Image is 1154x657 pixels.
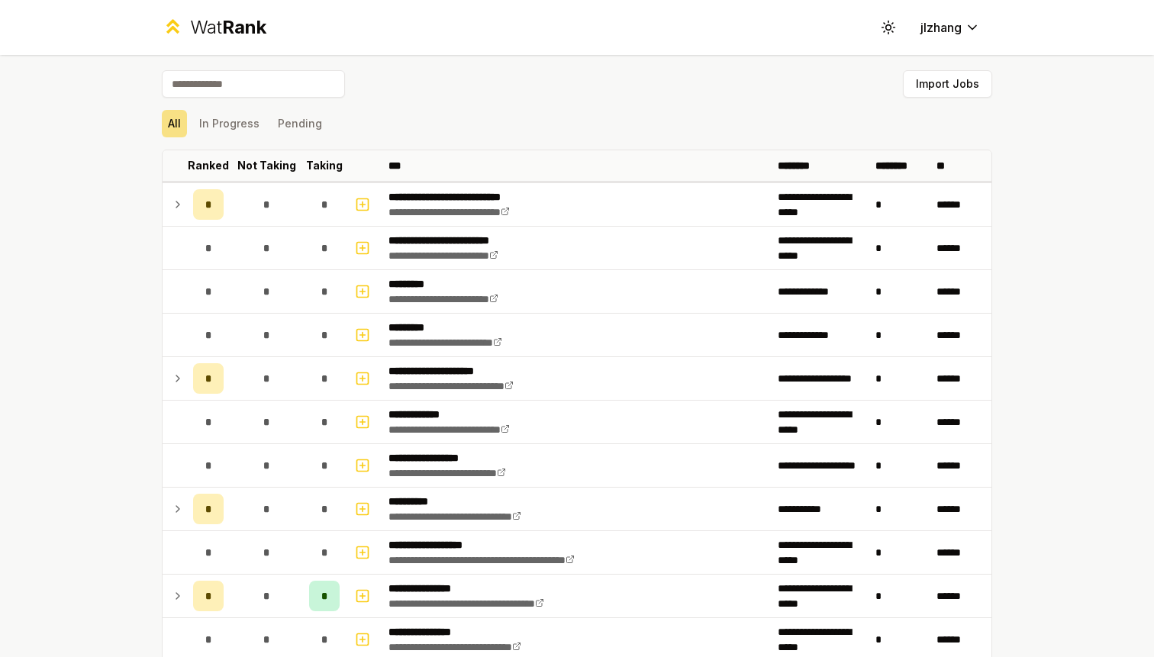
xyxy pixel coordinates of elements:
button: Import Jobs [903,70,992,98]
span: jlzhang [920,18,962,37]
button: Pending [272,110,328,137]
p: Taking [306,158,343,173]
button: In Progress [193,110,266,137]
span: Rank [222,16,266,38]
button: All [162,110,187,137]
p: Ranked [188,158,229,173]
p: Not Taking [237,158,296,173]
a: WatRank [162,15,266,40]
button: jlzhang [908,14,992,41]
div: Wat [190,15,266,40]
